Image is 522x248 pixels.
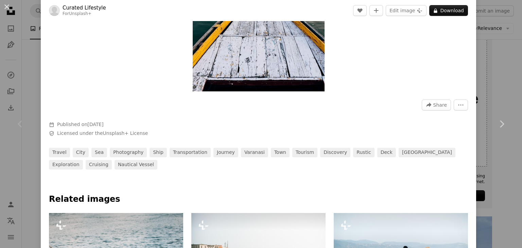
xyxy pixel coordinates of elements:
[399,148,455,157] a: [GEOGRAPHIC_DATA]
[241,148,268,157] a: varanasi
[57,130,148,137] span: Licensed under the
[115,160,157,170] a: nautical vessel
[63,11,106,17] div: For
[271,148,290,157] a: town
[87,122,103,127] time: August 12, 2024 at 11:31:05 PM GMT+5:30
[73,148,89,157] a: city
[110,148,147,157] a: photography
[49,5,60,16] img: Go to Curated Lifestyle's profile
[292,148,317,157] a: tourism
[481,91,522,157] a: Next
[320,148,350,157] a: discovery
[369,5,383,16] button: Add to Collection
[422,100,451,110] button: Share this image
[69,11,91,16] a: Unsplash+
[57,122,104,127] span: Published on
[454,100,468,110] button: More Actions
[103,130,148,136] a: Unsplash+ License
[170,148,211,157] a: transportation
[49,194,468,205] h4: Related images
[433,100,447,110] span: Share
[377,148,396,157] a: deck
[150,148,167,157] a: ship
[63,4,106,11] a: Curated Lifestyle
[386,5,427,16] button: Edit image
[429,5,468,16] button: Download
[353,5,367,16] button: Like
[49,148,70,157] a: travel
[213,148,238,157] a: journey
[86,160,112,170] a: cruising
[353,148,374,157] a: rustic
[49,160,83,170] a: exploration
[91,148,107,157] a: sea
